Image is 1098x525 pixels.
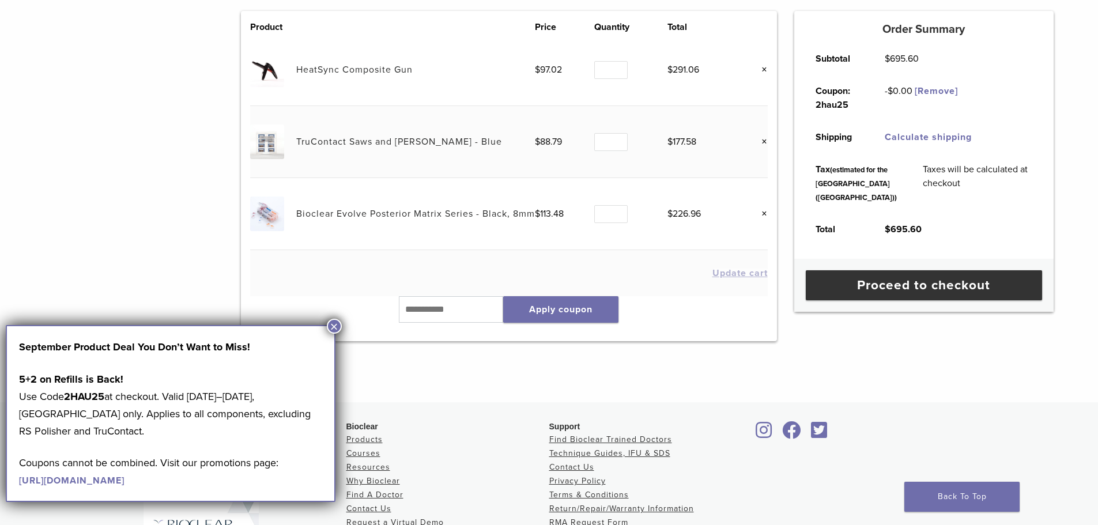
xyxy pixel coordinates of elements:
a: HeatSync Composite Gun [296,64,413,75]
bdi: 88.79 [535,136,562,148]
bdi: 177.58 [667,136,696,148]
a: Terms & Conditions [549,490,629,500]
a: Back To Top [904,482,1020,512]
span: $ [885,224,891,235]
a: Remove this item [753,62,768,77]
a: Calculate shipping [885,131,972,143]
th: Tax [803,153,910,213]
a: Products [346,435,383,444]
a: Remove this item [753,134,768,149]
span: 0.00 [888,85,912,97]
a: Why Bioclear [346,476,400,486]
strong: September Product Deal You Don’t Want to Miss! [19,341,250,353]
a: Remove 2hau25 coupon [915,85,958,97]
th: Subtotal [803,43,872,75]
span: $ [535,136,540,148]
th: Coupon: 2hau25 [803,75,872,121]
button: Close [327,319,342,334]
bdi: 97.02 [535,64,562,75]
span: Support [549,422,580,431]
button: Apply coupon [503,296,618,323]
img: TruContact Saws and Sanders - Blue [250,124,284,158]
span: $ [667,136,673,148]
a: Remove this item [753,206,768,221]
span: $ [885,53,890,65]
button: Update cart [712,269,768,278]
a: Find A Doctor [346,490,403,500]
a: Courses [346,448,380,458]
a: Bioclear Evolve Posterior Matrix Series - Black, 8mm [296,208,535,220]
td: Taxes will be calculated at checkout [910,153,1045,213]
bdi: 695.60 [885,224,922,235]
th: Shipping [803,121,872,153]
bdi: 113.48 [535,208,564,220]
small: (estimated for the [GEOGRAPHIC_DATA] ([GEOGRAPHIC_DATA])) [816,165,897,202]
bdi: 695.60 [885,53,919,65]
a: [URL][DOMAIN_NAME] [19,475,124,486]
td: - [872,75,971,121]
a: Contact Us [346,504,391,513]
a: TruContact Saws and [PERSON_NAME] - Blue [296,136,502,148]
span: Bioclear [346,422,378,431]
img: HeatSync Composite Gun [250,52,284,86]
bdi: 226.96 [667,208,701,220]
a: Bioclear [752,428,776,440]
span: $ [667,64,673,75]
strong: 2HAU25 [64,390,104,403]
th: Price [535,20,595,34]
h5: Order Summary [794,22,1054,36]
th: Total [667,20,737,34]
a: Return/Repair/Warranty Information [549,504,694,513]
th: Quantity [594,20,667,34]
img: Bioclear Evolve Posterior Matrix Series - Black, 8mm [250,197,284,231]
th: Product [250,20,296,34]
a: Proceed to checkout [806,270,1042,300]
span: $ [888,85,893,97]
p: Coupons cannot be combined. Visit our promotions page: [19,454,322,489]
a: Resources [346,462,390,472]
span: $ [535,208,540,220]
a: Bioclear [779,428,805,440]
span: $ [535,64,540,75]
a: Contact Us [549,462,594,472]
a: Bioclear [808,428,832,440]
p: Use Code at checkout. Valid [DATE]–[DATE], [GEOGRAPHIC_DATA] only. Applies to all components, exc... [19,371,322,440]
span: $ [667,208,673,220]
a: Privacy Policy [549,476,606,486]
bdi: 291.06 [667,64,699,75]
a: Find Bioclear Trained Doctors [549,435,672,444]
th: Total [803,213,872,245]
a: Technique Guides, IFU & SDS [549,448,670,458]
strong: 5+2 on Refills is Back! [19,373,123,386]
